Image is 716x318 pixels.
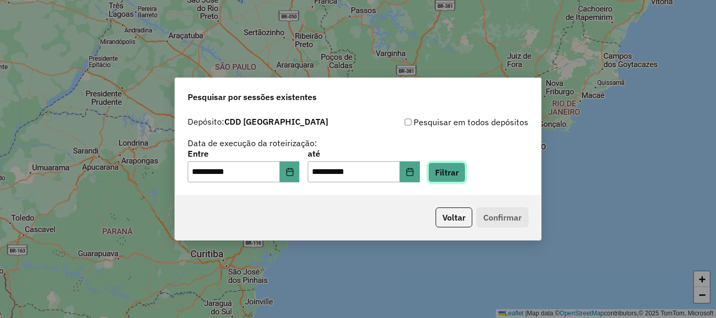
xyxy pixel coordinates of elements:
span: Pesquisar por sessões existentes [188,91,317,103]
button: Choose Date [400,161,420,182]
button: Choose Date [280,161,300,182]
label: Data de execução da roteirização: [188,137,317,149]
button: Filtrar [428,162,465,182]
label: Depósito: [188,115,328,128]
div: Pesquisar em todos depósitos [358,116,528,128]
label: Entre [188,147,299,160]
strong: CDD [GEOGRAPHIC_DATA] [224,116,328,127]
label: até [308,147,419,160]
button: Voltar [436,207,472,227]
